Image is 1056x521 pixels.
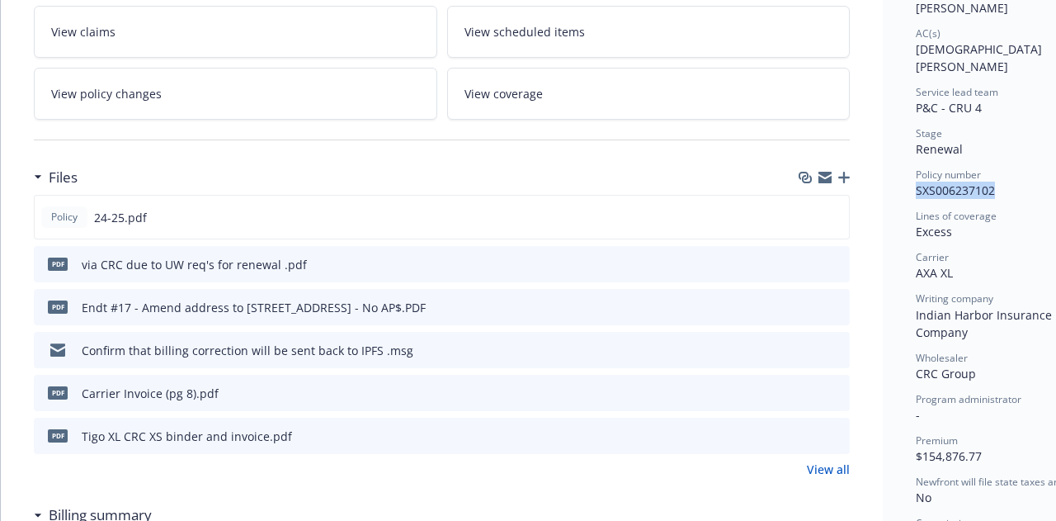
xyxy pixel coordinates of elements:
span: CRC Group [916,366,976,381]
span: - [916,407,920,423]
button: preview file [828,299,843,316]
div: Files [34,167,78,188]
button: download file [802,385,815,402]
span: Premium [916,433,958,448]
span: 24-25.pdf [94,209,147,226]
span: View scheduled items [464,23,585,40]
span: [DEMOGRAPHIC_DATA][PERSON_NAME] [916,41,1042,74]
button: download file [802,299,815,316]
span: Lines of coverage [916,209,997,223]
button: preview file [827,209,842,226]
button: preview file [828,256,843,273]
div: Endt #17 - Amend address to [STREET_ADDRESS] - No AP$.PDF [82,299,426,316]
button: download file [802,342,815,359]
span: AXA XL [916,265,953,281]
span: PDF [48,301,68,313]
a: View coverage [447,68,851,120]
button: download file [802,428,815,445]
button: preview file [828,342,843,359]
span: Service lead team [916,85,998,99]
div: Carrier Invoice (pg 8).pdf [82,385,219,402]
span: P&C - CRU 4 [916,100,982,116]
span: Stage [916,126,942,140]
a: View claims [34,6,437,58]
div: Confirm that billing correction will be sent back to IPFS .msg [82,342,413,359]
span: View policy changes [51,85,162,102]
span: Policy [48,210,81,225]
span: Program administrator [916,392,1021,406]
button: download file [802,256,815,273]
span: No [916,490,931,505]
span: pdf [48,429,68,442]
button: download file [801,209,814,226]
a: View policy changes [34,68,437,120]
div: via CRC due to UW req's for renewal .pdf [82,256,307,273]
span: SXS006237102 [916,182,995,198]
span: $154,876.77 [916,448,982,464]
button: preview file [828,428,843,445]
div: Tigo XL CRC XS binder and invoice.pdf [82,428,292,445]
span: Writing company [916,291,993,305]
span: Indian Harbor Insurance Company [916,307,1055,340]
span: Carrier [916,250,949,264]
span: pdf [48,386,68,399]
span: Renewal [916,141,963,157]
h3: Files [49,167,78,188]
a: View all [807,461,850,478]
span: View claims [51,23,115,40]
a: View scheduled items [447,6,851,58]
span: Wholesaler [916,351,968,365]
span: View coverage [464,85,543,102]
span: AC(s) [916,26,940,40]
span: Policy number [916,168,981,182]
button: preview file [828,385,843,402]
span: pdf [48,258,68,270]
